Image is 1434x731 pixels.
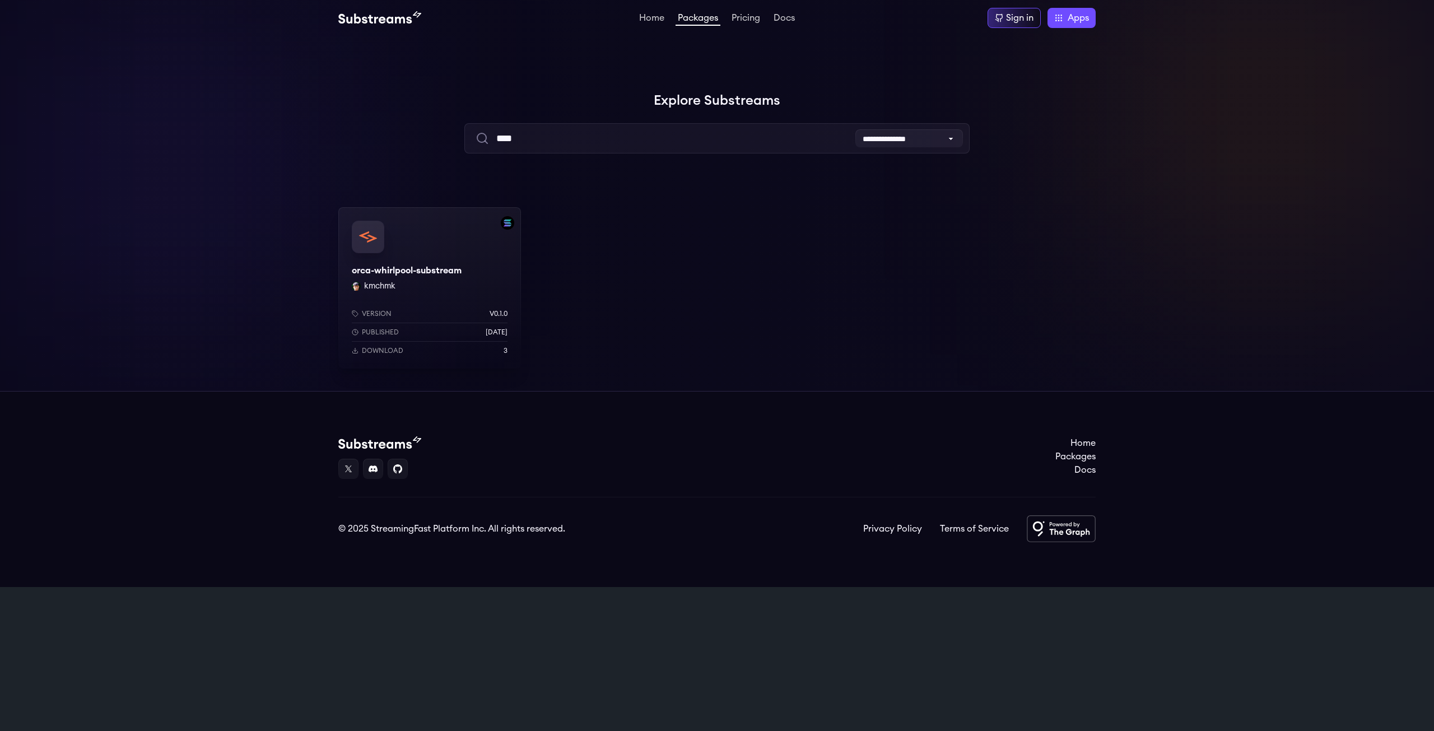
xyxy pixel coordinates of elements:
a: Packages [676,13,720,26]
h1: Explore Substreams [338,90,1096,112]
a: Pricing [729,13,762,25]
a: Filter by solana networkorca-whirlpool-substreamorca-whirlpool-substreamkmchmk kmchmkVersionv0.1.... [338,207,521,369]
button: kmchmk [364,281,395,292]
img: Substream's logo [338,11,421,25]
img: Powered by The Graph [1027,515,1096,542]
div: © 2025 StreamingFast Platform Inc. All rights reserved. [338,522,565,536]
a: Privacy Policy [863,522,922,536]
img: Filter by solana network [501,216,514,230]
img: Substream's logo [338,436,421,450]
p: [DATE] [486,328,508,337]
p: Published [362,328,399,337]
a: Packages [1055,450,1096,463]
p: Version [362,309,392,318]
p: 3 [504,346,508,355]
a: Terms of Service [940,522,1009,536]
p: Download [362,346,403,355]
a: Home [637,13,667,25]
a: Home [1055,436,1096,450]
span: Apps [1068,11,1089,25]
p: v0.1.0 [490,309,508,318]
a: Docs [1055,463,1096,477]
a: Sign in [988,8,1041,28]
a: Docs [771,13,797,25]
div: Sign in [1006,11,1033,25]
